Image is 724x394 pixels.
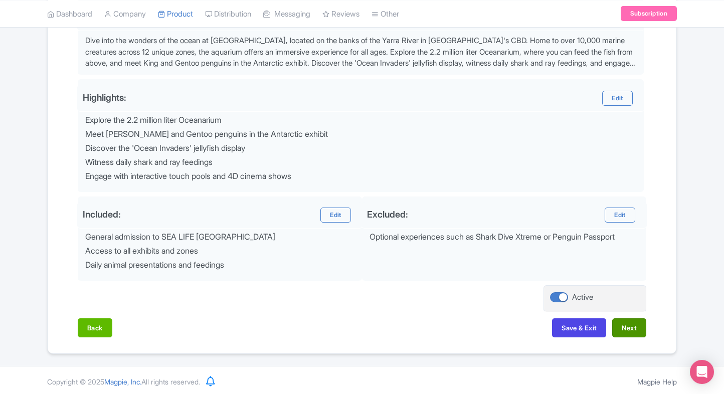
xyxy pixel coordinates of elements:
a: Subscription [621,6,677,21]
div: Dive into the wonders of the ocean at [GEOGRAPHIC_DATA], located on the banks of the Yarra River ... [85,35,638,69]
div: Included: [83,209,121,220]
div: Discover the 'Ocean Invaders' jellyfish display [85,144,638,153]
span: Magpie, Inc. [104,377,141,386]
div: Copyright © 2025 All rights reserved. [41,376,206,387]
div: Meet [PERSON_NAME] and Gentoo penguins in the Antarctic exhibit [85,130,638,139]
div: General admission to SEA LIFE [GEOGRAPHIC_DATA] [85,233,356,242]
div: Access to all exhibits and zones [85,247,356,256]
a: Magpie Help [637,377,677,386]
a: Edit [602,91,632,106]
div: Active [572,292,593,303]
button: Next [612,318,646,337]
div: Open Intercom Messenger [690,360,714,384]
div: Excluded: [367,209,408,220]
div: Optional experiences such as Shark Dive Xtreme or Penguin Passport [370,233,641,242]
button: Save & Exit [552,318,606,337]
div: Witness daily shark and ray feedings [85,158,638,167]
div: Daily animal presentations and feedings [85,261,356,270]
a: Edit [320,208,350,223]
div: Engage with interactive touch pools and 4D cinema shows [85,172,638,181]
a: Edit [605,208,635,223]
button: Back [78,318,112,337]
div: Explore the 2.2 million liter Oceanarium [85,116,638,125]
div: Highlights: [83,92,126,103]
